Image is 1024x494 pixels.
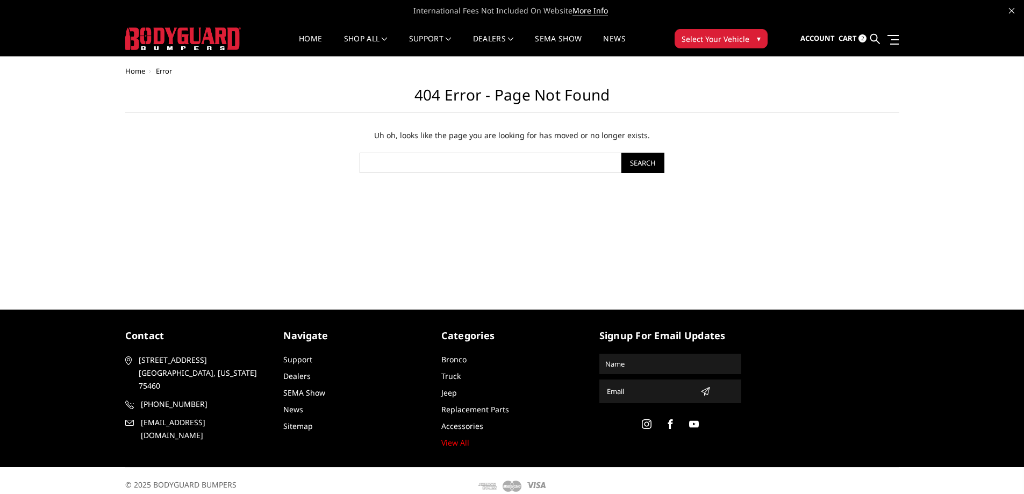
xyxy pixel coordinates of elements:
[572,5,608,16] a: More Info
[441,438,469,448] a: View All
[141,398,266,411] span: [PHONE_NUMBER]
[283,404,303,414] a: News
[344,35,388,56] a: shop all
[441,421,483,431] a: Accessories
[125,479,237,490] span: © 2025 BODYGUARD BUMPERS
[603,35,625,56] a: News
[603,383,696,400] input: Email
[441,328,583,343] h5: Categories
[441,354,467,364] a: Bronco
[839,24,867,53] a: Cart 2
[283,421,313,431] a: Sitemap
[601,355,740,373] input: Name
[125,27,241,50] img: BODYGUARD BUMPERS
[599,328,741,343] h5: signup for email updates
[156,66,172,76] span: Error
[757,33,761,44] span: ▾
[441,404,509,414] a: Replacement Parts
[839,33,857,43] span: Cart
[535,35,582,56] a: SEMA Show
[283,354,312,364] a: Support
[858,34,867,42] span: 2
[283,328,425,343] h5: Navigate
[441,388,457,398] a: Jeep
[473,35,514,56] a: Dealers
[675,29,768,48] button: Select Your Vehicle
[283,371,311,381] a: Dealers
[125,66,145,76] a: Home
[441,371,461,381] a: Truck
[125,86,899,113] h1: 404 Error - Page not found
[800,24,835,53] a: Account
[409,35,452,56] a: Support
[139,354,263,392] span: [STREET_ADDRESS] [GEOGRAPHIC_DATA], [US_STATE] 75460
[800,33,835,43] span: Account
[621,153,664,173] input: Search
[125,328,267,343] h5: contact
[299,35,322,56] a: Home
[125,416,267,442] a: [EMAIL_ADDRESS][DOMAIN_NAME]
[682,33,749,45] span: Select Your Vehicle
[259,129,766,142] p: Uh oh, looks like the page you are looking for has moved or no longer exists.
[283,388,325,398] a: SEMA Show
[141,416,266,442] span: [EMAIL_ADDRESS][DOMAIN_NAME]
[125,398,267,411] a: [PHONE_NUMBER]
